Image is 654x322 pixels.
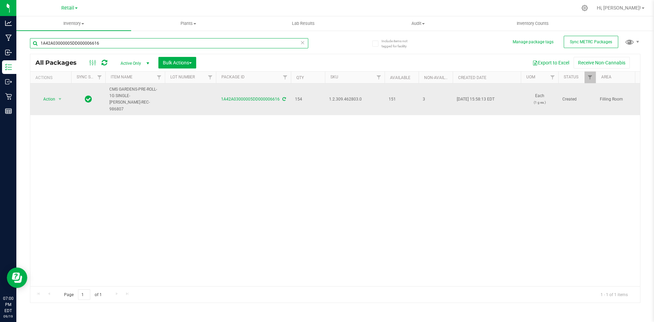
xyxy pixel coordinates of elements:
[595,289,633,300] span: 1 - 1 of 1 items
[205,72,216,83] a: Filter
[283,20,324,27] span: Lab Results
[476,16,590,31] a: Inventory Counts
[424,75,454,80] a: Non-Available
[564,75,578,79] a: Status
[525,99,554,106] p: (1 g ea.)
[170,75,195,79] a: Lot Number
[458,75,486,80] a: Created Date
[5,93,12,100] inline-svg: Retail
[5,78,12,85] inline-svg: Outbound
[600,96,643,103] span: Filling Room
[35,75,68,80] div: Actions
[574,57,630,68] button: Receive Non-Cannabis
[221,75,245,79] a: Package ID
[547,72,558,83] a: Filter
[85,94,92,104] span: In Sync
[564,36,618,48] button: Sync METRC Packages
[570,40,612,44] span: Sync METRC Packages
[7,267,27,288] iframe: Resource center
[513,39,554,45] button: Manage package tags
[154,72,165,83] a: Filter
[597,5,641,11] span: Hi, [PERSON_NAME]!
[300,38,305,47] span: Clear
[77,75,103,79] a: Sync Status
[296,75,304,80] a: Qty
[30,38,308,48] input: Search Package ID, Item Name, SKU, Lot or Part Number...
[163,60,192,65] span: Bulk Actions
[5,49,12,56] inline-svg: Inbound
[78,289,90,300] input: 1
[601,75,611,79] a: Area
[58,289,107,300] span: Page of 1
[3,314,13,319] p: 09/19
[5,64,12,71] inline-svg: Inventory
[56,94,64,104] span: select
[295,96,321,103] span: 154
[585,72,596,83] a: Filter
[390,75,410,80] a: Available
[525,93,554,106] span: Each
[5,34,12,41] inline-svg: Manufacturing
[381,39,416,49] span: Include items not tagged for facility
[281,97,286,102] span: Sync from Compliance System
[508,20,558,27] span: Inventory Counts
[457,96,495,103] span: [DATE] 15:58:13 EDT
[330,75,338,79] a: SKU
[131,16,246,31] a: Plants
[361,20,475,27] span: Audit
[16,20,131,27] span: Inventory
[280,72,291,83] a: Filter
[109,86,161,112] span: CMS GARDENS-PRE-ROLL-1G SINGLE-[PERSON_NAME]-REC-986807
[389,96,415,103] span: 151
[5,20,12,27] inline-svg: Analytics
[111,75,133,79] a: Item Name
[580,5,589,11] div: Manage settings
[61,5,74,11] span: Retail
[361,16,476,31] a: Audit
[526,75,535,79] a: UOM
[423,96,449,103] span: 3
[35,59,83,66] span: All Packages
[562,96,592,103] span: Created
[528,57,574,68] button: Export to Excel
[37,94,56,104] span: Action
[94,72,105,83] a: Filter
[158,57,196,68] button: Bulk Actions
[221,97,280,102] a: 1A42A03000005DD000006616
[329,96,380,103] span: 1.2.309.462803.0
[5,108,12,114] inline-svg: Reports
[16,16,131,31] a: Inventory
[131,20,246,27] span: Plants
[373,72,385,83] a: Filter
[246,16,361,31] a: Lab Results
[3,295,13,314] p: 07:00 PM EDT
